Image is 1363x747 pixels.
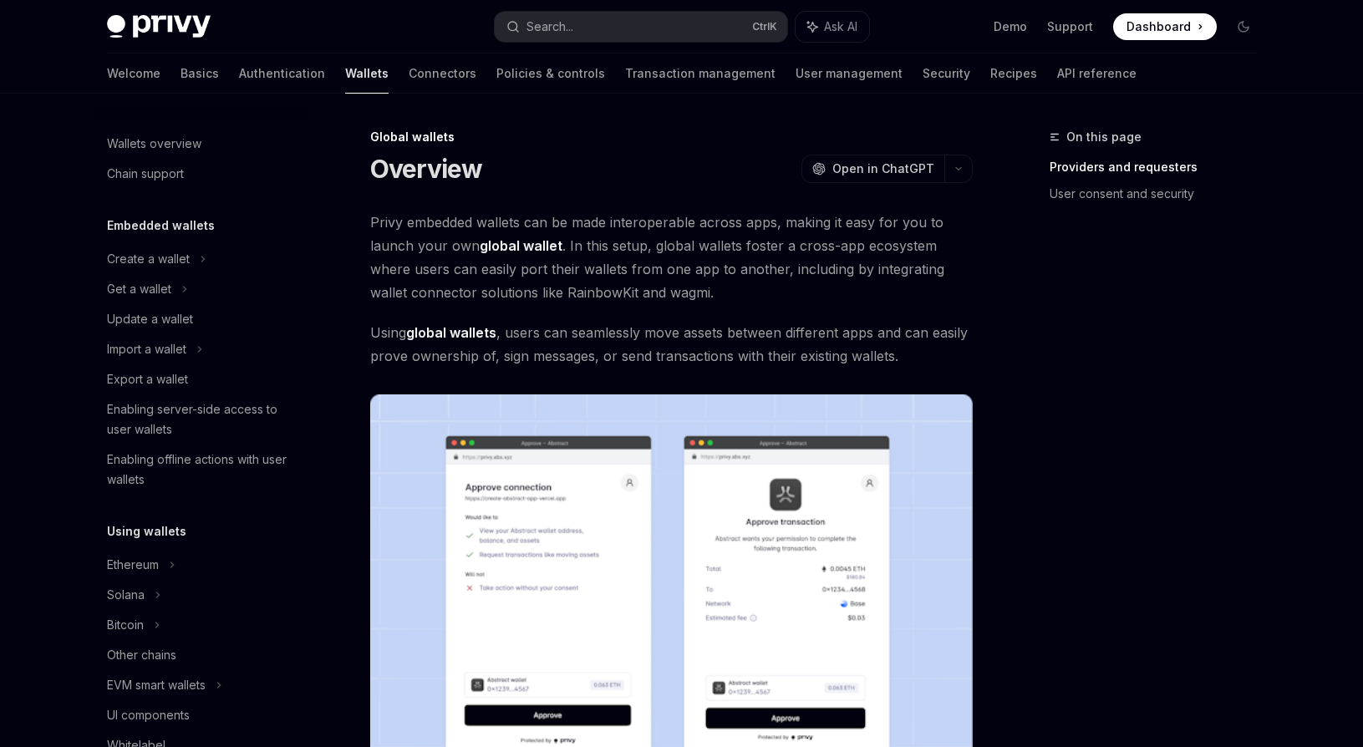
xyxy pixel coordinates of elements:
[107,369,188,389] div: Export a wallet
[824,18,857,35] span: Ask AI
[107,705,190,725] div: UI components
[370,321,973,368] span: Using , users can seamlessly move assets between different apps and can easily prove ownership of...
[107,555,159,575] div: Ethereum
[526,17,573,37] div: Search...
[107,675,206,695] div: EVM smart wallets
[923,53,970,94] a: Security
[832,160,934,177] span: Open in ChatGPT
[107,339,186,359] div: Import a wallet
[94,445,308,495] a: Enabling offline actions with user wallets
[801,155,944,183] button: Open in ChatGPT
[1127,18,1191,35] span: Dashboard
[496,53,605,94] a: Policies & controls
[370,154,483,184] h1: Overview
[94,700,308,730] a: UI components
[495,12,787,42] button: Search...CtrlK
[480,237,562,254] strong: global wallet
[94,394,308,445] a: Enabling server-side access to user wallets
[94,159,308,189] a: Chain support
[409,53,476,94] a: Connectors
[107,279,171,299] div: Get a wallet
[94,640,308,670] a: Other chains
[107,645,176,665] div: Other chains
[107,164,184,184] div: Chain support
[107,399,298,440] div: Enabling server-side access to user wallets
[107,134,201,154] div: Wallets overview
[625,53,776,94] a: Transaction management
[1050,180,1270,207] a: User consent and security
[406,324,496,341] strong: global wallets
[107,53,160,94] a: Welcome
[796,53,903,94] a: User management
[94,129,308,159] a: Wallets overview
[1066,127,1142,147] span: On this page
[1057,53,1137,94] a: API reference
[94,304,308,334] a: Update a wallet
[796,12,869,42] button: Ask AI
[107,15,211,38] img: dark logo
[1047,18,1093,35] a: Support
[107,585,145,605] div: Solana
[181,53,219,94] a: Basics
[107,216,215,236] h5: Embedded wallets
[107,249,190,269] div: Create a wallet
[990,53,1037,94] a: Recipes
[1050,154,1270,180] a: Providers and requesters
[752,20,777,33] span: Ctrl K
[107,309,193,329] div: Update a wallet
[107,450,298,490] div: Enabling offline actions with user wallets
[1113,13,1217,40] a: Dashboard
[239,53,325,94] a: Authentication
[107,521,186,541] h5: Using wallets
[370,129,973,145] div: Global wallets
[370,211,973,304] span: Privy embedded wallets can be made interoperable across apps, making it easy for you to launch yo...
[345,53,389,94] a: Wallets
[994,18,1027,35] a: Demo
[94,364,308,394] a: Export a wallet
[107,615,144,635] div: Bitcoin
[1230,13,1257,40] button: Toggle dark mode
